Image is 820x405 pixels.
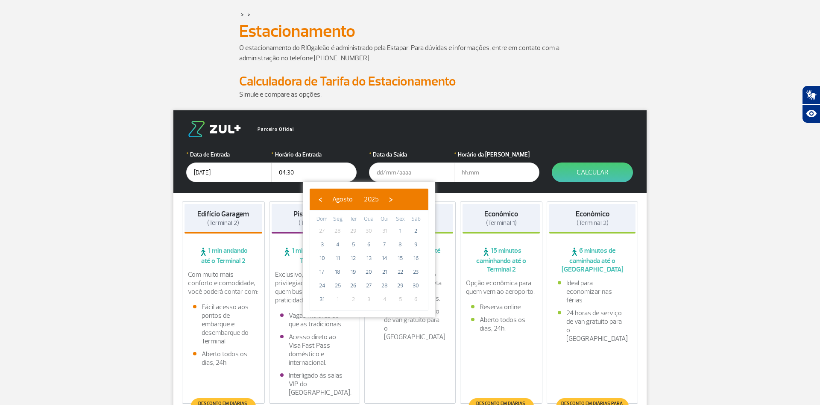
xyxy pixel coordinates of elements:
[361,215,377,224] th: weekday
[364,195,379,204] span: 2025
[486,219,517,227] span: (Terminal 1)
[409,224,423,238] span: 2
[346,251,360,265] span: 12
[454,150,539,159] label: Horário da [PERSON_NAME]
[454,163,539,182] input: hh:mm
[378,265,392,279] span: 21
[346,238,360,251] span: 5
[552,163,633,182] button: Calcular
[239,24,581,38] h1: Estacionamento
[484,210,518,219] strong: Econômico
[466,279,537,296] p: Opção econômica para quem vem ao aeroporto.
[378,251,392,265] span: 14
[331,238,345,251] span: 4
[303,182,435,317] bs-datepicker-container: calendar
[393,251,407,265] span: 15
[327,193,358,206] button: Agosto
[393,293,407,306] span: 5
[378,279,392,293] span: 28
[315,265,329,279] span: 17
[362,279,376,293] span: 27
[377,215,392,224] th: weekday
[802,86,820,104] button: Abrir tradutor de língua de sinais.
[577,219,609,227] span: (Terminal 2)
[409,265,423,279] span: 23
[393,224,407,238] span: 1
[384,193,397,206] button: ›
[409,238,423,251] span: 9
[271,163,357,182] input: hh:mm
[239,89,581,100] p: Simule e compare as opções.
[314,215,330,224] th: weekday
[207,219,239,227] span: (Terminal 2)
[197,210,249,219] strong: Edifício Garagem
[558,279,627,304] li: Ideal para economizar nas férias
[358,193,384,206] button: 2025
[186,150,272,159] label: Data de Entrada
[802,104,820,123] button: Abrir recursos assistivos.
[375,307,445,341] li: 24 horas de serviço de van gratuito para o [GEOGRAPHIC_DATA]
[315,238,329,251] span: 3
[393,265,407,279] span: 22
[362,251,376,265] span: 13
[275,270,354,304] p: Exclusivo, com localização privilegiada e ideal para quem busca conforto e praticidade.
[330,215,346,224] th: weekday
[362,293,376,306] span: 3
[409,251,423,265] span: 16
[409,293,423,306] span: 6
[293,210,336,219] strong: Piso Premium
[299,219,331,227] span: (Terminal 2)
[280,311,349,328] li: Vagas maiores do que as tradicionais.
[315,279,329,293] span: 24
[346,215,361,224] th: weekday
[408,215,424,224] th: weekday
[346,293,360,306] span: 2
[186,163,272,182] input: dd/mm/aaaa
[271,150,357,159] label: Horário da Entrada
[392,215,408,224] th: weekday
[193,303,254,346] li: Fácil acesso aos pontos de embarque e desembarque do Terminal
[280,371,349,397] li: Interligado às salas VIP do [GEOGRAPHIC_DATA].
[362,224,376,238] span: 30
[378,224,392,238] span: 31
[247,9,250,19] a: >
[393,238,407,251] span: 8
[280,333,349,367] li: Acesso direto ao Visa Fast Pass doméstico e internacional.
[315,251,329,265] span: 10
[346,265,360,279] span: 19
[549,246,635,274] span: 6 minutos de caminhada até o [GEOGRAPHIC_DATA]
[331,293,345,306] span: 1
[314,193,327,206] button: ‹
[315,293,329,306] span: 31
[802,86,820,123] div: Plugin de acessibilidade da Hand Talk.
[250,127,294,132] span: Parceiro Oficial
[471,303,532,311] li: Reserva online
[369,150,454,159] label: Data da Saída
[463,246,540,274] span: 15 minutos caminhando até o Terminal 2
[331,279,345,293] span: 25
[362,265,376,279] span: 20
[331,265,345,279] span: 18
[576,210,609,219] strong: Econômico
[362,238,376,251] span: 6
[239,74,581,89] h2: Calculadora de Tarifa do Estacionamento
[188,270,259,296] p: Com muito mais conforto e comodidade, você poderá contar com:
[193,350,254,367] li: Aberto todos os dias, 24h
[239,43,581,63] p: O estacionamento do RIOgaleão é administrado pela Estapar. Para dúvidas e informações, entre em c...
[315,224,329,238] span: 27
[393,279,407,293] span: 29
[241,9,244,19] a: >
[471,316,532,333] li: Aberto todos os dias, 24h.
[272,246,358,265] span: 1 min andando até o Terminal 2
[331,224,345,238] span: 28
[558,309,627,343] li: 24 horas de serviço de van gratuito para o [GEOGRAPHIC_DATA]
[378,293,392,306] span: 4
[346,224,360,238] span: 29
[186,121,243,137] img: logo-zul.png
[331,251,345,265] span: 11
[378,238,392,251] span: 7
[409,279,423,293] span: 30
[346,279,360,293] span: 26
